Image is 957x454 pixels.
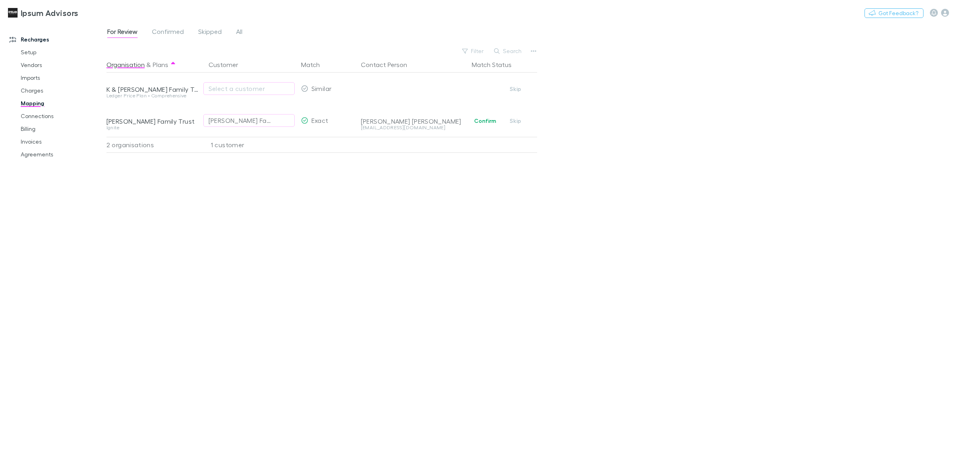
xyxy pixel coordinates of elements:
[930,427,949,446] iframe: Intercom live chat
[209,116,274,125] div: [PERSON_NAME] Family Trust
[13,135,112,148] a: Invoices
[13,71,112,84] a: Imports
[361,57,417,73] button: Contact Person
[236,28,242,38] span: All
[209,57,248,73] button: Customer
[864,8,924,18] button: Got Feedback?
[3,3,83,22] a: Ipsum Advisors
[106,117,199,125] div: [PERSON_NAME] Family Trust
[503,116,528,126] button: Skip
[13,97,112,110] a: Mapping
[472,57,521,73] button: Match Status
[13,84,112,97] a: Charges
[203,114,295,127] button: [PERSON_NAME] Family Trust
[8,8,18,18] img: Ipsum Advisors's Logo
[13,110,112,122] a: Connections
[21,8,78,18] h3: Ipsum Advisors
[198,28,222,38] span: Skipped
[106,57,199,73] div: &
[209,84,289,93] div: Select a customer
[106,85,199,93] div: K & [PERSON_NAME] Family Trust
[503,84,528,94] button: Skip
[469,116,501,126] button: Confirm
[106,125,199,130] div: Ignite
[106,93,199,98] div: Ledger Price Plan • Comprehensive
[361,117,465,125] div: [PERSON_NAME] [PERSON_NAME]
[301,57,329,73] button: Match
[458,46,488,56] button: Filter
[490,46,526,56] button: Search
[107,28,138,38] span: For Review
[13,59,112,71] a: Vendors
[13,122,112,135] a: Billing
[13,148,112,161] a: Agreements
[311,85,332,92] span: Similar
[361,125,465,130] div: [EMAIL_ADDRESS][DOMAIN_NAME]
[152,28,184,38] span: Confirmed
[153,57,168,73] button: Plans
[13,46,112,59] a: Setup
[106,57,145,73] button: Organisation
[106,137,202,153] div: 2 organisations
[203,82,295,95] button: Select a customer
[2,33,112,46] a: Recharges
[202,137,298,153] div: 1 customer
[311,116,329,124] span: Exact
